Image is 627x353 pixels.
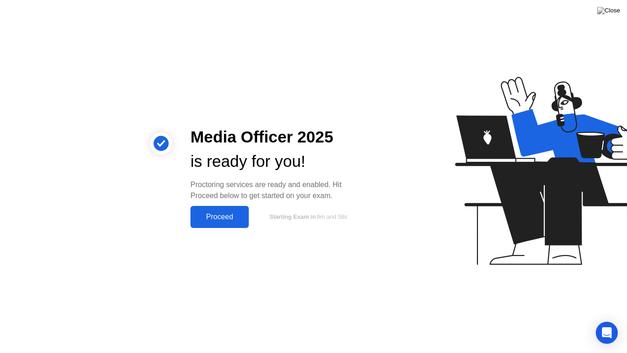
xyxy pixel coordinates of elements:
[190,206,249,228] button: Proceed
[317,213,347,220] span: 9m and 58s
[596,322,618,344] div: Open Intercom Messenger
[190,179,361,201] div: Proctoring services are ready and enabled. Hit Proceed below to get started on your exam.
[190,149,361,174] div: is ready for you!
[597,7,620,14] img: Close
[190,125,361,149] div: Media Officer 2025
[193,213,246,221] div: Proceed
[253,208,361,226] button: Starting Exam in9m and 58s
